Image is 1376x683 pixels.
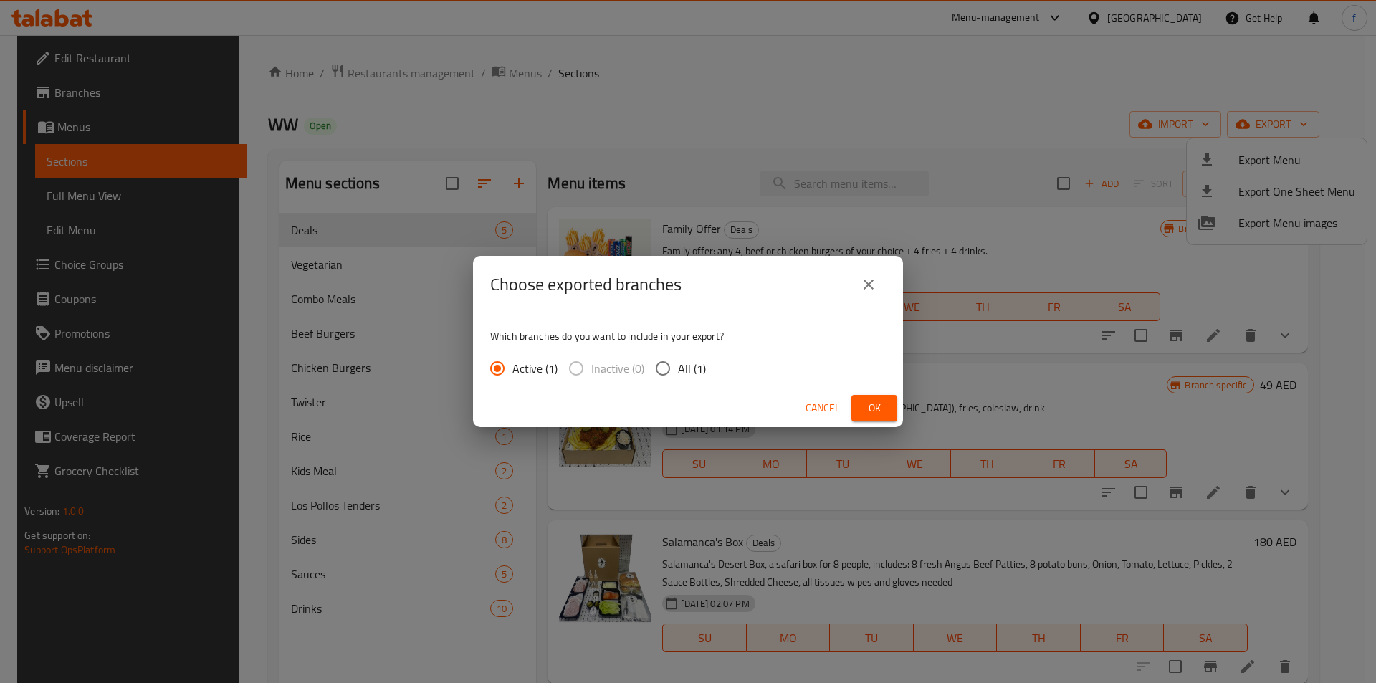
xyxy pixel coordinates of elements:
[851,267,886,302] button: close
[490,329,886,343] p: Which branches do you want to include in your export?
[851,395,897,421] button: Ok
[490,273,682,296] h2: Choose exported branches
[806,399,840,417] span: Cancel
[512,360,558,377] span: Active (1)
[800,395,846,421] button: Cancel
[678,360,706,377] span: All (1)
[591,360,644,377] span: Inactive (0)
[863,399,886,417] span: Ok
